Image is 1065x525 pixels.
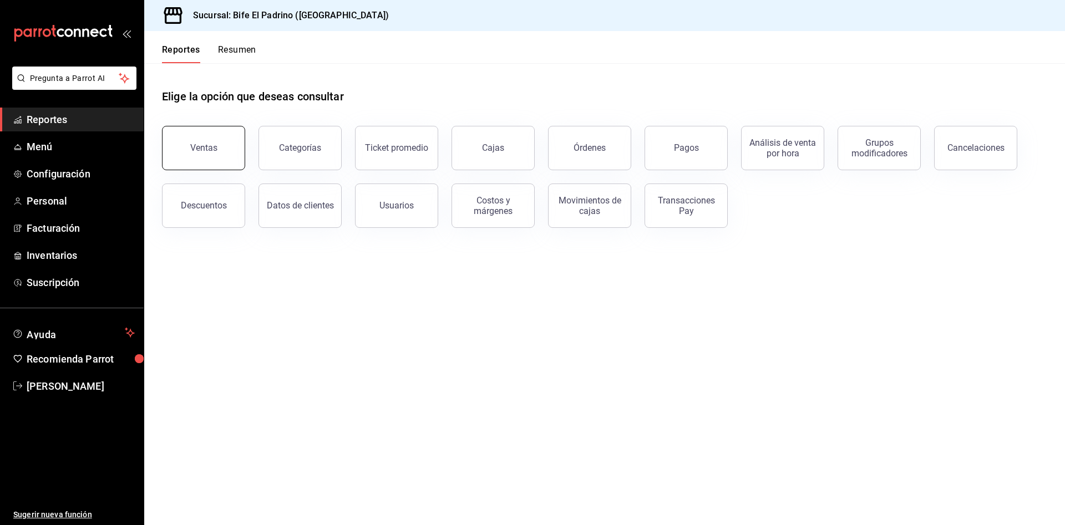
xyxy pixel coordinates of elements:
[218,44,256,63] button: Resumen
[162,44,256,63] div: navigation tabs
[162,44,200,63] button: Reportes
[748,137,817,159] div: Análisis de venta por hora
[122,29,131,38] button: open_drawer_menu
[162,126,245,170] button: Ventas
[482,141,505,155] div: Cajas
[947,142,1005,153] div: Cancelaciones
[574,142,606,153] div: Órdenes
[379,200,414,211] div: Usuarios
[258,184,342,228] button: Datos de clientes
[838,126,921,170] button: Grupos modificadores
[355,184,438,228] button: Usuarios
[452,184,535,228] button: Costos y márgenes
[162,88,344,105] h1: Elige la opción que deseas consultar
[162,184,245,228] button: Descuentos
[13,509,135,521] span: Sugerir nueva función
[452,126,535,170] a: Cajas
[459,195,528,216] div: Costos y márgenes
[27,248,135,263] span: Inventarios
[258,126,342,170] button: Categorías
[555,195,624,216] div: Movimientos de cajas
[365,142,428,153] div: Ticket promedio
[548,126,631,170] button: Órdenes
[27,326,120,339] span: Ayuda
[8,80,136,92] a: Pregunta a Parrot AI
[27,193,135,208] span: Personal
[652,195,721,216] div: Transacciones Pay
[12,67,136,90] button: Pregunta a Parrot AI
[674,142,699,153] div: Pagos
[27,112,135,127] span: Reportes
[741,126,824,170] button: Análisis de venta por hora
[27,221,135,236] span: Facturación
[934,126,1017,170] button: Cancelaciones
[190,142,217,153] div: Ventas
[355,126,438,170] button: Ticket promedio
[27,166,135,181] span: Configuración
[181,200,227,211] div: Descuentos
[27,379,135,394] span: [PERSON_NAME]
[548,184,631,228] button: Movimientos de cajas
[184,9,389,22] h3: Sucursal: Bife El Padrino ([GEOGRAPHIC_DATA])
[645,184,728,228] button: Transacciones Pay
[267,200,334,211] div: Datos de clientes
[645,126,728,170] button: Pagos
[279,142,321,153] div: Categorías
[845,137,914,159] div: Grupos modificadores
[30,73,119,84] span: Pregunta a Parrot AI
[27,139,135,154] span: Menú
[27,275,135,290] span: Suscripción
[27,351,135,366] span: Recomienda Parrot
